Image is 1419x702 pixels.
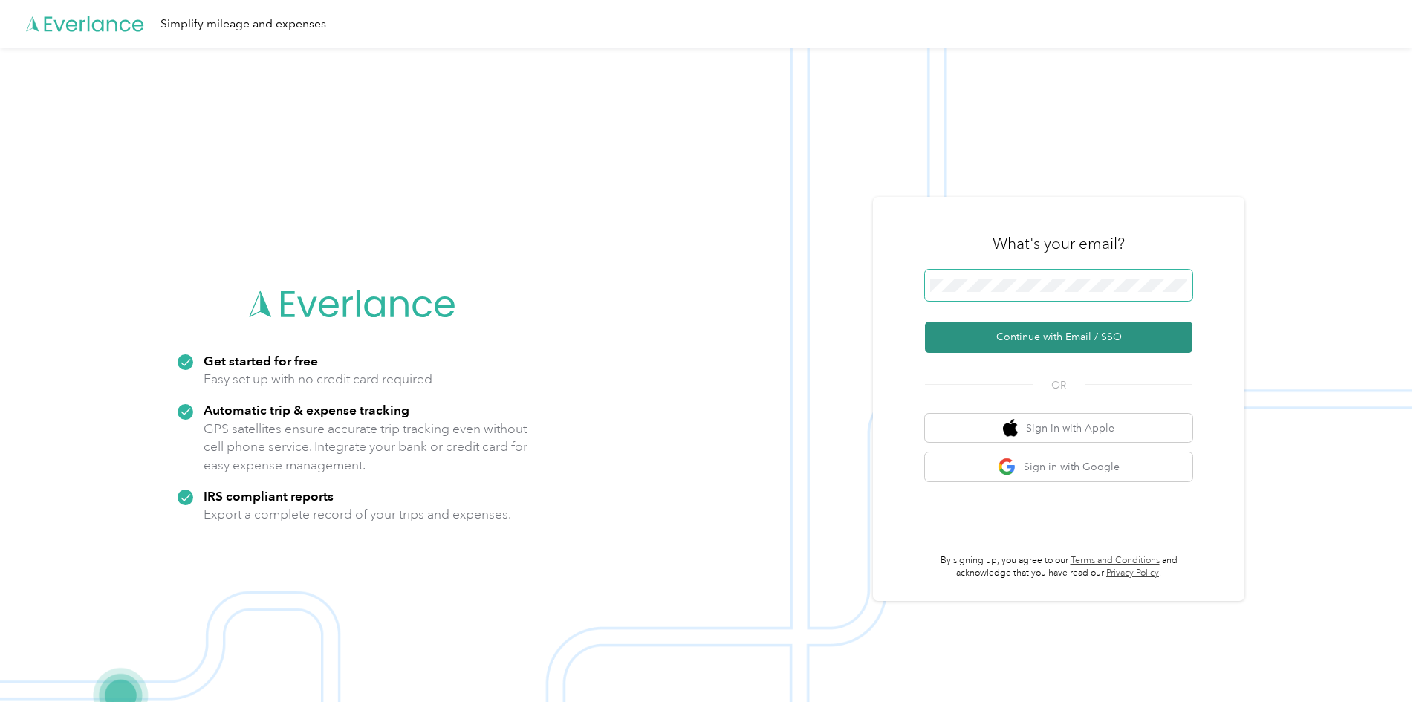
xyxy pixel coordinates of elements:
[998,458,1016,476] img: google logo
[204,353,318,368] strong: Get started for free
[204,488,334,504] strong: IRS compliant reports
[993,233,1125,254] h3: What's your email?
[925,452,1192,481] button: google logoSign in with Google
[204,505,511,524] p: Export a complete record of your trips and expenses.
[204,402,409,417] strong: Automatic trip & expense tracking
[1033,377,1085,393] span: OR
[204,370,432,389] p: Easy set up with no credit card required
[925,414,1192,443] button: apple logoSign in with Apple
[925,554,1192,580] p: By signing up, you agree to our and acknowledge that you have read our .
[925,322,1192,353] button: Continue with Email / SSO
[1003,419,1018,438] img: apple logo
[1106,568,1159,579] a: Privacy Policy
[160,15,326,33] div: Simplify mileage and expenses
[1071,555,1160,566] a: Terms and Conditions
[204,420,528,475] p: GPS satellites ensure accurate trip tracking even without cell phone service. Integrate your bank...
